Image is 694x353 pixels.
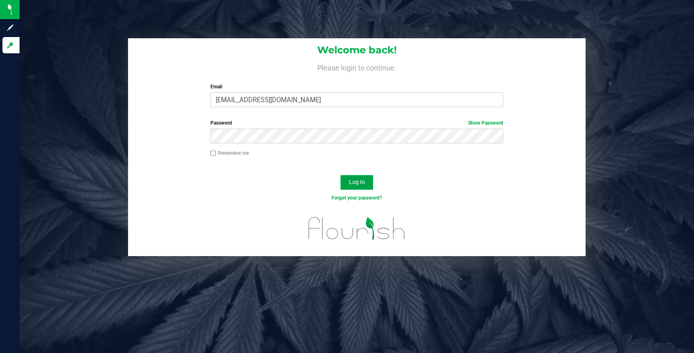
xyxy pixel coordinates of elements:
[340,175,373,190] button: Log In
[468,120,503,126] a: Show Password
[349,179,365,185] span: Log In
[128,62,586,72] h4: Please login to continue.
[128,45,586,55] h1: Welcome back!
[300,210,414,247] img: flourish_logo.svg
[210,151,216,156] input: Remember me
[210,120,232,126] span: Password
[210,83,503,90] label: Email
[6,41,14,49] inline-svg: Log in
[332,195,382,201] a: Forgot your password?
[210,149,249,157] label: Remember me
[6,24,14,32] inline-svg: Sign up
